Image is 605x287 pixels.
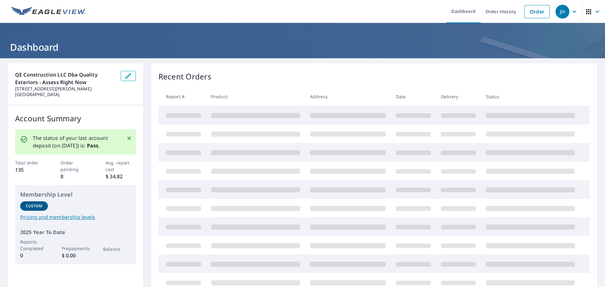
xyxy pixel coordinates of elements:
[106,159,136,173] p: Avg. report cost
[60,159,91,173] p: Order pending
[20,252,48,259] p: 0
[60,173,91,180] p: 8
[33,134,119,149] p: The status of your last account deposit (on [DATE]) is: .
[481,87,580,106] th: Status
[106,173,136,180] p: $ 34.82
[20,190,131,199] p: Membership Level
[26,203,42,209] p: Custom
[103,246,131,252] p: Balance
[15,113,136,124] p: Account Summary
[62,252,89,259] p: $ 0.00
[20,238,48,252] p: Reports Completed
[8,41,597,54] h1: Dashboard
[15,86,116,92] p: [STREET_ADDRESS][PERSON_NAME]
[206,87,305,106] th: Product
[87,142,99,149] b: Pass
[20,228,131,236] p: 2025 Year To Date
[15,92,116,97] p: [GEOGRAPHIC_DATA]
[125,134,133,142] button: Close
[15,166,45,174] p: 135
[436,87,481,106] th: Delivery
[158,71,211,82] p: Recent Orders
[15,71,116,86] p: QE Construction LLC dba Quality Exteriors - Assess Right Now
[20,213,131,221] a: Pricing and membership levels
[11,7,86,16] img: EV Logo
[556,5,569,19] div: JH
[62,245,89,252] p: Prepayments
[158,87,206,106] th: Report #
[391,87,436,106] th: Date
[15,159,45,166] p: Total order
[524,5,550,18] a: Order
[305,87,391,106] th: Address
